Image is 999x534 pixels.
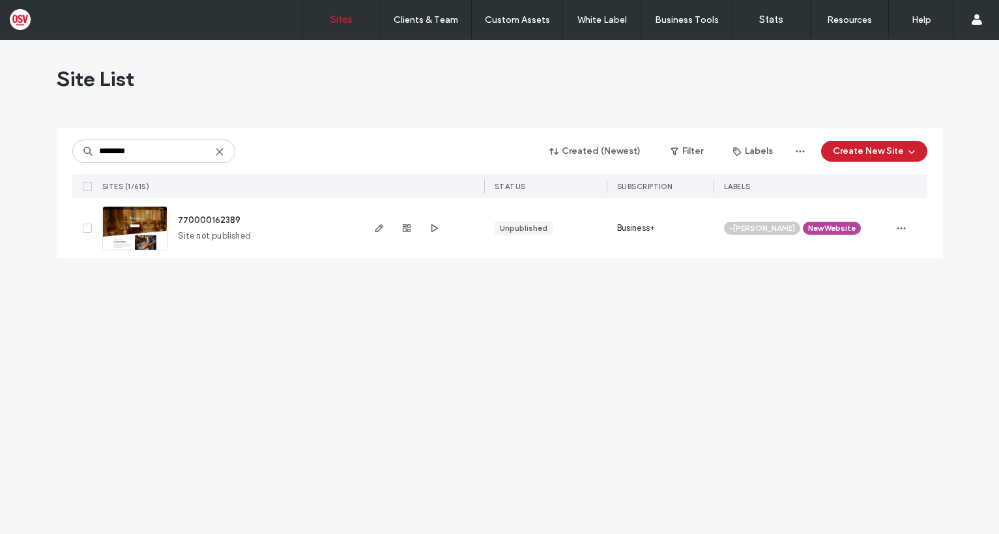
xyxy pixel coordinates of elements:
span: New Website [808,222,856,234]
span: SUBSCRIPTION [617,182,673,191]
span: Site not published [178,230,252,243]
label: Custom Assets [485,14,550,25]
label: Stats [759,14,783,25]
span: SITES (1/615) [102,182,150,191]
div: Unpublished [500,222,547,234]
label: Sites [330,14,353,25]
button: Created (Newest) [538,141,652,162]
label: Clients & Team [394,14,458,25]
label: Business Tools [655,14,719,25]
label: White Label [577,14,627,25]
a: 770000162389 [178,215,240,225]
span: Business+ [617,222,656,235]
label: Resources [827,14,872,25]
button: Labels [721,141,785,162]
button: Create New Site [821,141,927,162]
span: Site List [57,66,134,92]
span: LABELS [724,182,751,191]
span: -[PERSON_NAME] [729,222,795,234]
button: Filter [658,141,716,162]
span: STATUS [495,182,526,191]
label: Help [912,14,931,25]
